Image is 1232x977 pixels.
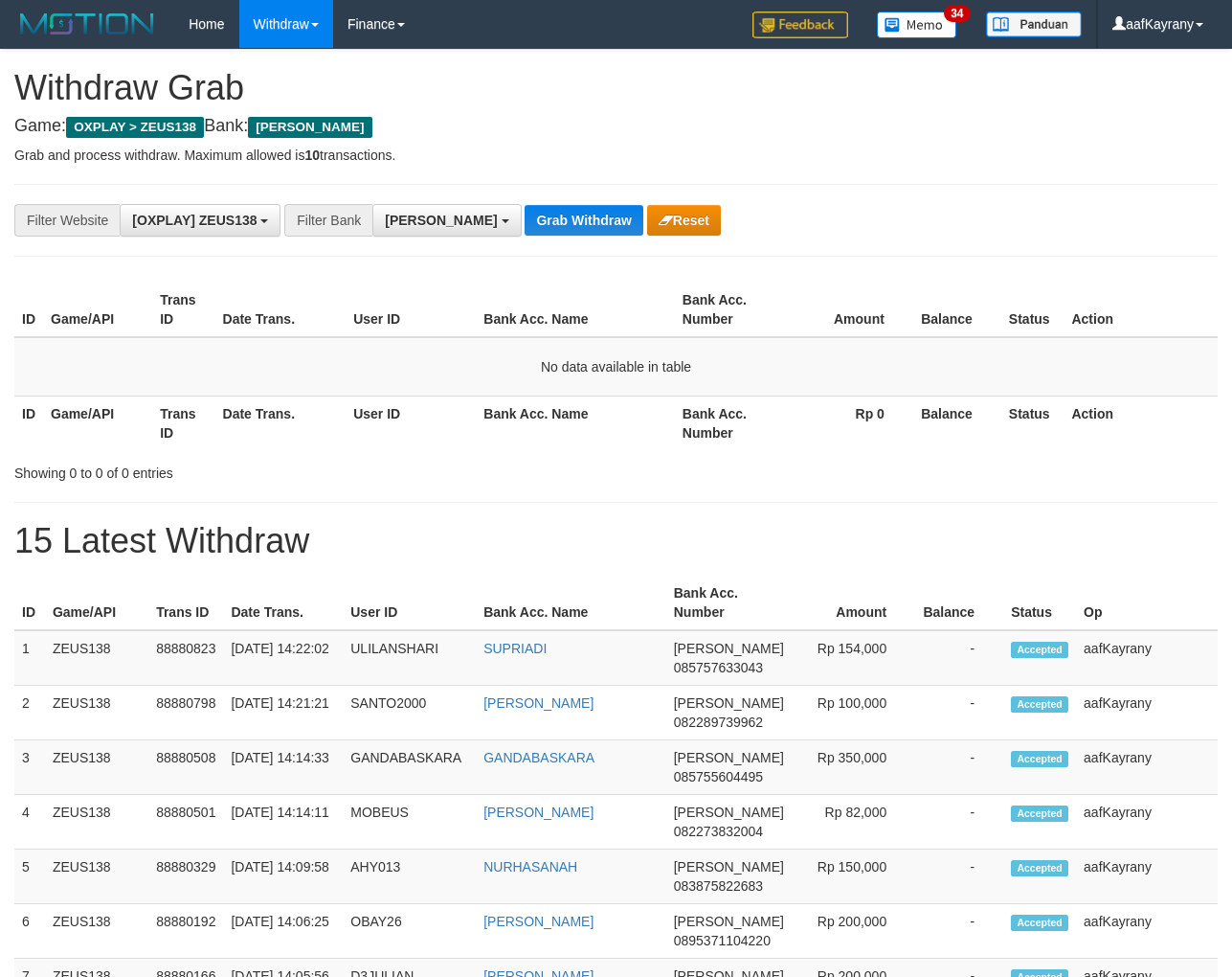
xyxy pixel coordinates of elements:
[483,750,594,765] a: GANDABASKARA
[674,914,784,929] span: [PERSON_NAME]
[792,795,915,850] td: Rp 82,000
[343,686,476,740] td: SANTO2000
[1064,396,1218,450] th: Action
[1011,860,1068,876] span: Accepted
[1011,915,1068,931] span: Accepted
[1076,904,1218,959] td: aafKayrany
[674,933,771,948] span: Copy 0895371104220 to clipboard
[45,850,148,904] td: ZEUS138
[14,904,45,959] td: 6
[132,213,257,228] span: [OXPLAY] ZEUS138
[148,850,223,904] td: 88880329
[14,10,160,38] img: MOTION_logo.png
[792,576,915,630] th: Amount
[45,740,148,795] td: ZEUS138
[1076,576,1218,630] th: Op
[343,795,476,850] td: MOBEUS
[248,117,371,138] span: [PERSON_NAME]
[14,456,499,483] div: Showing 0 to 0 of 0 entries
[14,69,1218,107] h1: Withdraw Grab
[1011,751,1068,767] span: Accepted
[752,11,848,38] img: Feedback.jpg
[45,576,148,630] th: Game/API
[476,283,675,337] th: Bank Acc. Name
[674,878,763,894] span: Copy 083875822683 to clipboard
[915,904,1003,959] td: -
[792,850,915,904] td: Rp 150,000
[913,283,1001,337] th: Balance
[915,686,1003,740] td: -
[215,396,347,450] th: Date Trans.
[223,686,343,740] td: [DATE] 14:21:21
[372,204,521,237] button: [PERSON_NAME]
[1076,740,1218,795] td: aafKayrany
[215,283,347,337] th: Date Trans.
[223,850,343,904] td: [DATE] 14:09:58
[792,740,915,795] td: Rp 350,000
[346,283,476,337] th: User ID
[14,522,1218,560] h1: 15 Latest Withdraw
[152,396,214,450] th: Trans ID
[915,576,1003,630] th: Balance
[223,576,343,630] th: Date Trans.
[1011,806,1068,822] span: Accepted
[152,283,214,337] th: Trans ID
[1076,850,1218,904] td: aafKayrany
[1076,630,1218,686] td: aafKayrany
[284,204,372,237] div: Filter Bank
[1076,686,1218,740] td: aafKayrany
[647,205,721,236] button: Reset
[14,795,45,850] td: 4
[45,904,148,959] td: ZEUS138
[674,805,784,820] span: [PERSON_NAME]
[675,283,784,337] th: Bank Acc. Number
[913,396,1001,450] th: Balance
[1064,283,1218,337] th: Action
[483,641,547,656] a: SUPRIADI
[385,213,497,228] span: [PERSON_NAME]
[666,576,792,630] th: Bank Acc. Number
[14,850,45,904] td: 5
[915,795,1003,850] td: -
[792,630,915,686] td: Rp 154,000
[43,396,152,450] th: Game/API
[223,740,343,795] td: [DATE] 14:14:33
[944,5,970,22] span: 34
[674,641,784,656] span: [PERSON_NAME]
[14,396,43,450] th: ID
[66,117,204,138] span: OXPLAY > ZEUS138
[223,795,343,850] td: [DATE] 14:14:11
[1001,283,1064,337] th: Status
[1003,576,1076,630] th: Status
[525,205,642,236] button: Grab Withdraw
[877,11,957,38] img: Button%20Memo.svg
[148,740,223,795] td: 88880508
[674,769,763,784] span: Copy 085755604495 to clipboard
[674,660,763,675] span: Copy 085757633043 to clipboard
[343,850,476,904] td: AHY013
[223,904,343,959] td: [DATE] 14:06:25
[483,914,594,929] a: [PERSON_NAME]
[483,805,594,820] a: [PERSON_NAME]
[343,576,476,630] th: User ID
[483,695,594,711] a: [PERSON_NAME]
[14,576,45,630] th: ID
[14,337,1218,397] td: No data available in table
[783,283,913,337] th: Amount
[120,204,280,237] button: [OXPLAY] ZEUS138
[14,630,45,686] td: 1
[783,396,913,450] th: Rp 0
[343,904,476,959] td: OBAY26
[43,283,152,337] th: Game/API
[304,148,320,163] strong: 10
[1011,642,1068,658] span: Accepted
[14,283,43,337] th: ID
[674,695,784,711] span: [PERSON_NAME]
[14,686,45,740] td: 2
[14,740,45,795] td: 3
[792,686,915,740] td: Rp 100,000
[346,396,476,450] th: User ID
[792,904,915,959] td: Rp 200,000
[674,859,784,875] span: [PERSON_NAME]
[148,904,223,959] td: 88880192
